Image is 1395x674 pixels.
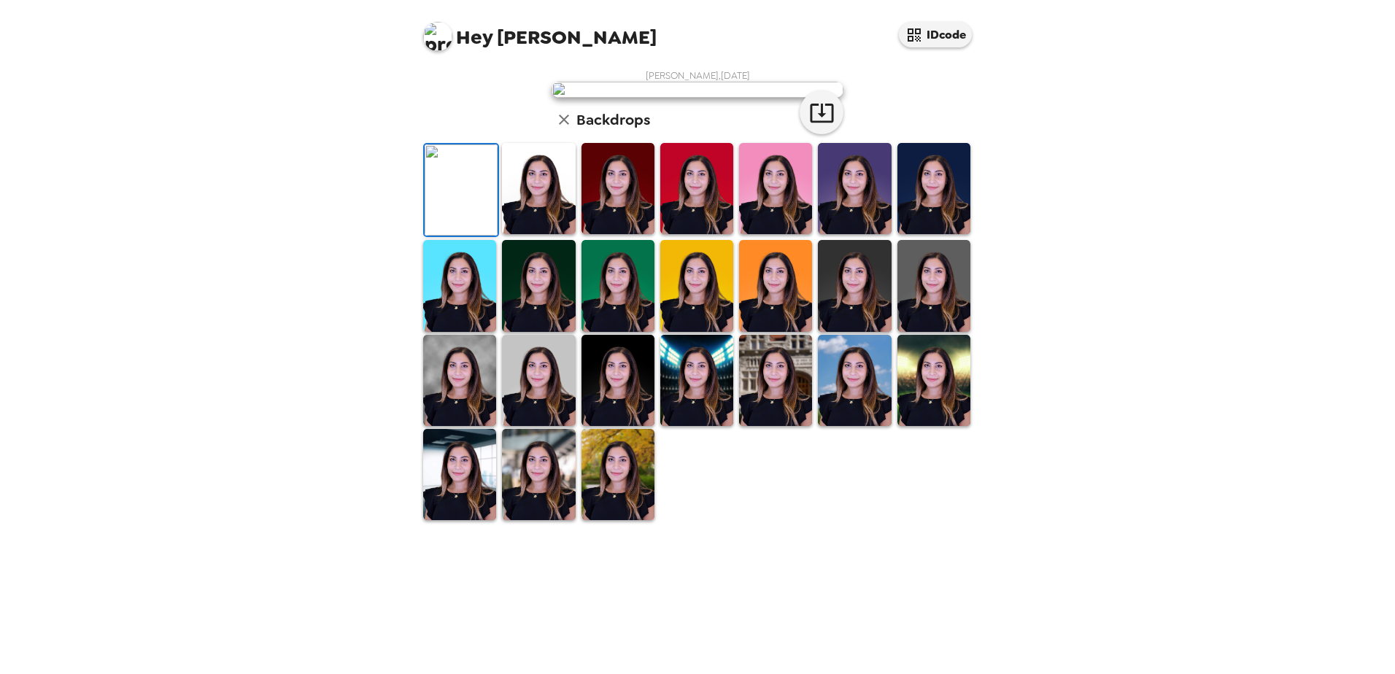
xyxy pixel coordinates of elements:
[552,82,843,98] img: user
[899,22,972,47] button: IDcode
[456,24,492,50] span: Hey
[423,15,657,47] span: [PERSON_NAME]
[423,22,452,51] img: profile pic
[646,69,750,82] span: [PERSON_NAME] , [DATE]
[576,108,650,131] h6: Backdrops
[425,144,498,236] img: Original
